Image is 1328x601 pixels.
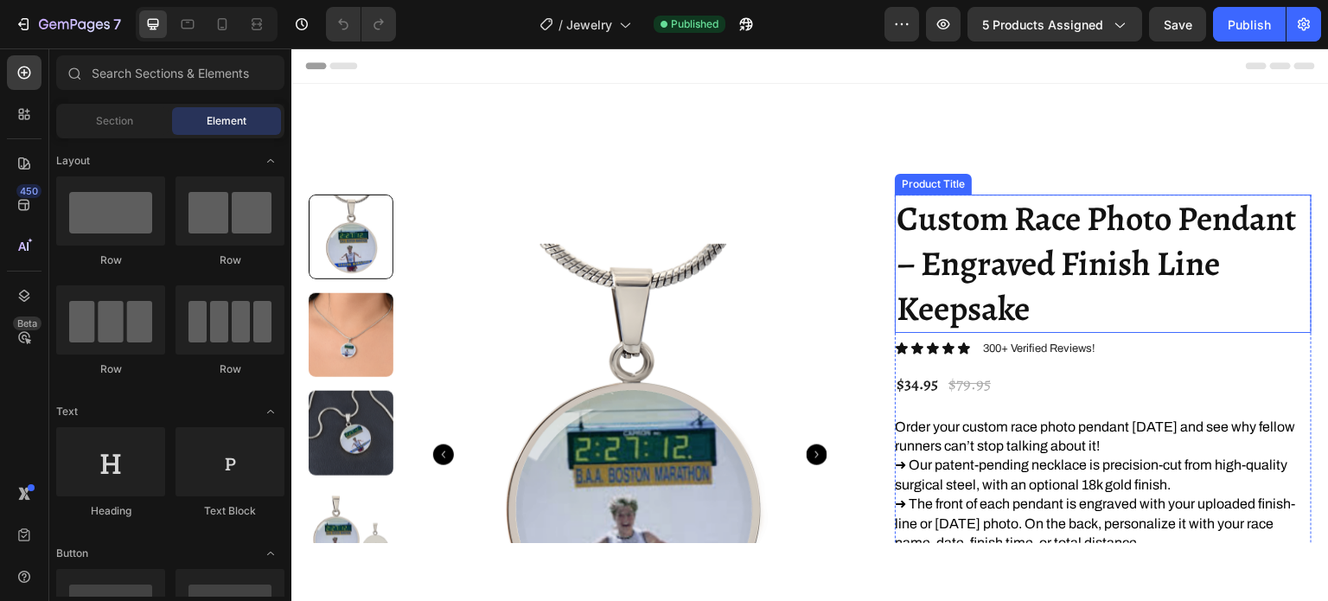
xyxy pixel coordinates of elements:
[603,146,1020,285] h1: Custom Race Photo Pendant – Engraved Finish Line Keepsake
[603,409,1004,521] p: ➜ Our patent-pending necklace is precision-cut from high-quality surgical steel, with an optional...
[56,55,284,90] input: Search Sections & Elements
[559,16,563,34] span: /
[56,546,88,561] span: Button
[671,16,718,32] span: Published
[96,113,133,129] span: Section
[515,396,536,417] button: Carousel Next Arrow
[603,323,648,348] div: $34.95
[176,361,284,377] div: Row
[566,16,612,34] span: Jewelry
[56,361,165,377] div: Row
[207,113,246,129] span: Element
[7,7,129,42] button: 7
[1213,7,1286,42] button: Publish
[692,293,804,308] p: 300+ Verified Reviews!
[1149,7,1206,42] button: Save
[16,184,41,198] div: 450
[655,323,701,348] div: $79.95
[176,253,284,268] div: Row
[326,7,396,42] div: Undo/Redo
[607,128,677,144] div: Product Title
[56,153,90,169] span: Layout
[1228,16,1271,34] div: Publish
[257,147,284,175] span: Toggle open
[113,14,121,35] p: 7
[291,48,1328,542] iframe: Design area
[56,404,78,419] span: Text
[13,316,41,330] div: Beta
[56,253,165,268] div: Row
[257,540,284,567] span: Toggle open
[56,503,165,519] div: Heading
[176,503,284,519] div: Text Block
[982,16,1103,34] span: 5 products assigned
[603,371,1004,405] p: Order your custom race photo pendant [DATE] and see why fellow runners can’t stop talking about it!
[257,398,284,425] span: Toggle open
[967,7,1142,42] button: 5 products assigned
[1164,17,1192,32] span: Save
